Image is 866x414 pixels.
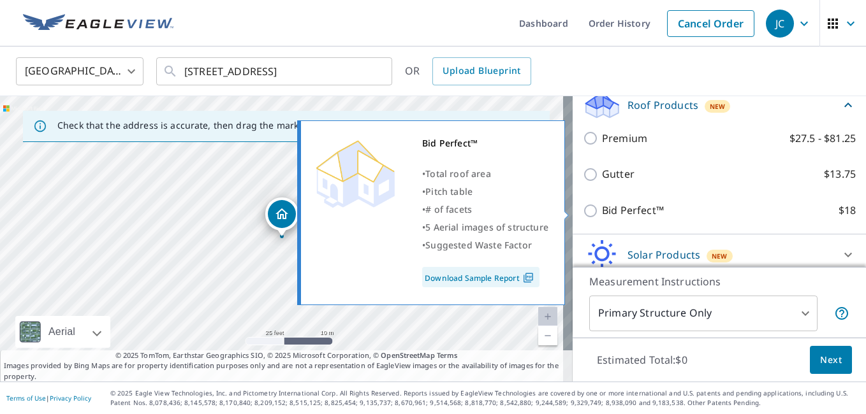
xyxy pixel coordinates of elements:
span: New [712,251,728,261]
p: Bid Perfect™ [602,203,664,218]
a: Current Level 20, Zoom Out [538,326,557,345]
div: Aerial [15,316,110,348]
div: JC [766,10,794,38]
a: Terms of Use [6,394,46,403]
span: New [710,101,726,111]
div: Roof ProductsNew [583,90,856,120]
span: 5 Aerial images of structure [425,221,548,233]
img: Pdf Icon [520,272,537,283]
div: Dropped pin, building 1, Residential property, 312 1st St Cuero, TX 77954 [265,197,298,237]
a: Current Level 20, Zoom In Disabled [538,307,557,326]
img: Premium [311,134,400,211]
p: Premium [602,131,647,146]
p: Measurement Instructions [589,274,849,289]
div: Primary Structure Only [589,296,818,331]
p: Solar Products [627,247,700,262]
div: Aerial [45,316,79,348]
span: © 2025 TomTom, Earthstar Geographics SIO, © 2025 Microsoft Corporation, © [115,350,458,361]
p: $13.75 [824,166,856,182]
a: Privacy Policy [50,394,91,403]
p: © 2025 Eagle View Technologies, Inc. and Pictometry International Corp. All Rights Reserved. Repo... [110,389,860,408]
div: • [422,165,548,183]
div: • [422,201,548,218]
p: Roof Products [627,97,698,113]
a: Cancel Order [667,10,754,37]
div: • [422,236,548,254]
span: Suggested Waste Factor [425,239,532,251]
p: Gutter [602,166,635,182]
p: Check that the address is accurate, then drag the marker over the correct structure. [57,120,425,131]
div: • [422,218,548,236]
div: [GEOGRAPHIC_DATA] [16,54,143,89]
a: Download Sample Report [422,267,539,287]
span: Total roof area [425,168,491,180]
span: Next [820,352,842,368]
p: | [6,394,91,402]
span: Upload Blueprint [443,63,520,79]
div: OR [405,57,531,85]
div: Bid Perfect™ [422,134,548,152]
span: # of facets [425,203,472,215]
a: Terms [437,350,458,360]
div: • [422,183,548,201]
a: Upload Blueprint [432,57,531,85]
span: Pitch table [425,185,473,197]
a: OpenStreetMap [381,350,434,360]
input: Search by address or latitude-longitude [184,54,366,89]
p: Estimated Total: $0 [587,346,698,374]
div: Solar ProductsNew [583,239,856,270]
p: $18 [839,203,856,218]
img: EV Logo [23,14,173,33]
p: $27.5 - $81.25 [789,131,856,146]
button: Next [810,346,852,375]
